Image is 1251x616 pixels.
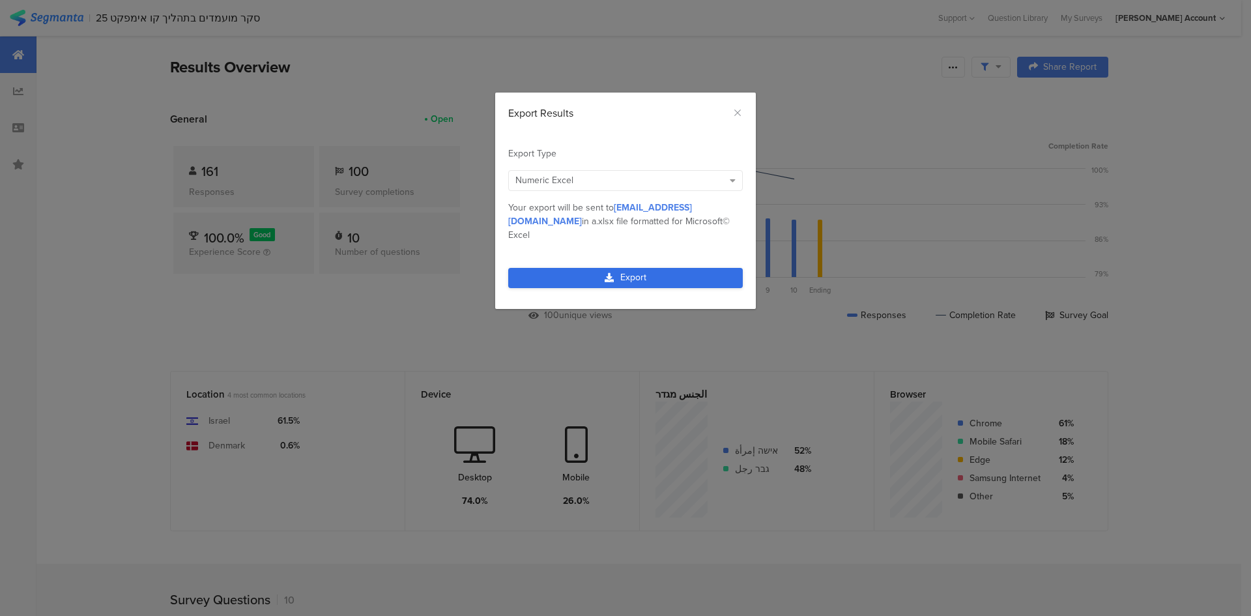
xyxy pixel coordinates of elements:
[495,93,756,309] div: dialog
[508,201,743,242] div: Your export will be sent to in a
[508,214,730,242] span: .xlsx file formatted for Microsoft© Excel
[515,173,573,187] span: Numeric Excel
[508,201,692,228] span: [EMAIL_ADDRESS][DOMAIN_NAME]
[508,268,743,288] a: Export
[732,106,743,121] button: Close
[508,106,743,121] div: Export Results
[508,147,743,160] div: Export Type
